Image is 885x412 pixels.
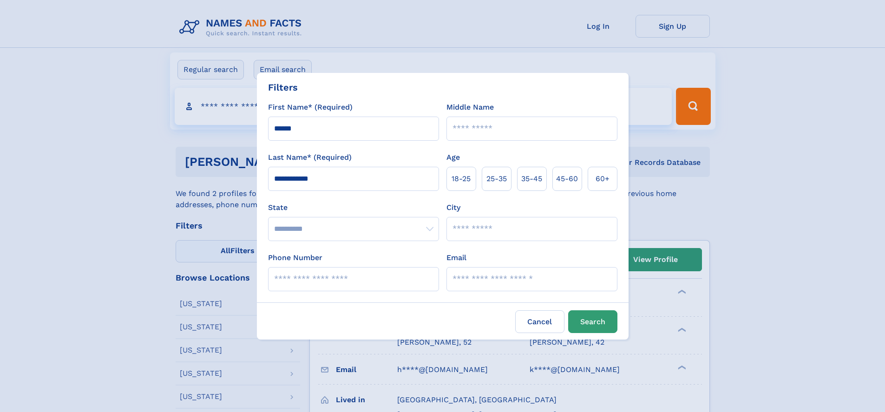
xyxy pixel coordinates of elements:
span: 45‑60 [556,173,578,184]
span: 18‑25 [452,173,471,184]
span: 60+ [596,173,610,184]
label: Last Name* (Required) [268,152,352,163]
label: State [268,202,439,213]
div: Filters [268,80,298,94]
button: Search [568,310,617,333]
span: 35‑45 [521,173,542,184]
span: 25‑35 [486,173,507,184]
label: Phone Number [268,252,322,263]
label: Cancel [515,310,564,333]
label: City [446,202,460,213]
label: Middle Name [446,102,494,113]
label: Email [446,252,466,263]
label: First Name* (Required) [268,102,353,113]
label: Age [446,152,460,163]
